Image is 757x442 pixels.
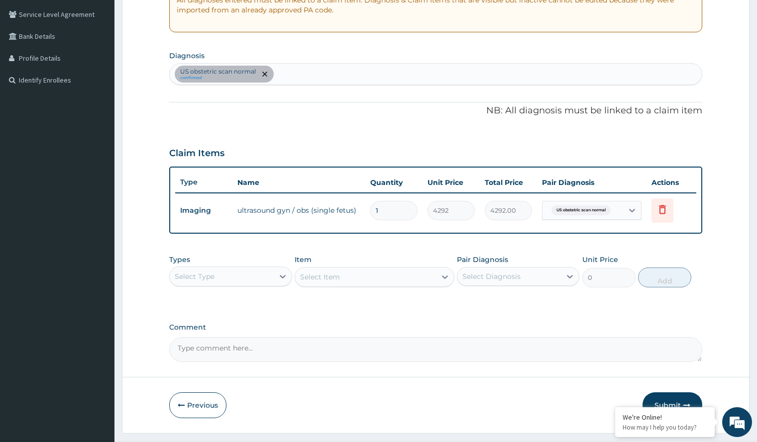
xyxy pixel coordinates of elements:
td: ultrasound gyn / obs (single fetus) [232,200,365,220]
span: remove selection option [260,70,269,79]
label: Diagnosis [169,51,205,61]
small: confirmed [180,76,256,81]
h3: Claim Items [169,148,224,159]
th: Pair Diagnosis [537,173,647,192]
textarea: Type your message and hit 'Enter' [5,271,190,306]
label: Unit Price [582,255,618,265]
div: Select Diagnosis [462,271,521,281]
td: Imaging [175,201,232,220]
label: Pair Diagnosis [457,255,508,265]
th: Unit Price [423,173,480,192]
button: Previous [169,392,226,418]
div: Minimize live chat window [163,5,187,29]
button: Add [638,267,691,287]
div: We're Online! [623,413,707,422]
th: Actions [647,173,696,192]
label: Item [295,255,312,265]
label: Types [169,256,190,264]
span: We're online! [58,125,137,226]
th: Total Price [480,173,537,192]
th: Name [232,173,365,192]
div: Select Type [175,271,215,281]
p: US obstetric scan normal [180,68,256,76]
th: Type [175,173,232,191]
button: Submit [643,392,702,418]
div: Chat with us now [52,56,167,69]
p: How may I help you today? [623,423,707,432]
img: d_794563401_company_1708531726252_794563401 [18,50,40,75]
span: US obstetric scan normal [551,205,611,215]
th: Quantity [365,173,423,192]
p: NB: All diagnosis must be linked to a claim item [169,104,702,117]
label: Comment [169,323,702,332]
